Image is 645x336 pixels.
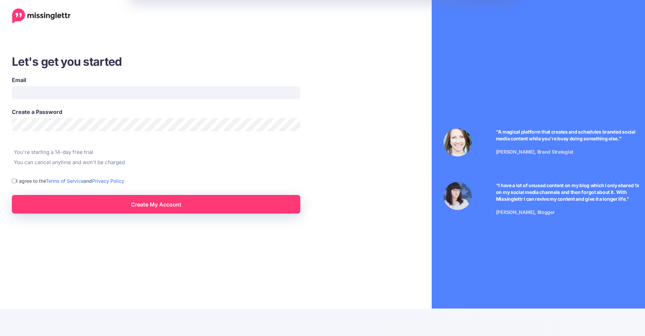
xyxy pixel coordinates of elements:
img: Testimonial by Jeniffer Kosche [444,182,472,210]
label: Create a Password [12,108,300,116]
p: “I have a lot of unused content on my blog which I only shared 1x on my social media channels and... [496,182,643,202]
p: “A magical platform that creates and schedules branded social media content while you're busy doi... [496,128,643,142]
li: You can cancel anytime and won't be charged [12,158,360,166]
li: You're starting a 14-day free trial [12,148,360,156]
span: [PERSON_NAME], Brand Strategist [496,149,573,154]
label: I agree to the and [16,177,124,185]
a: Terms of Service [46,178,84,184]
h3: Let's get you started [12,54,360,69]
img: Testimonial by Laura Stanik [444,128,472,156]
span: [PERSON_NAME], Blogger [496,209,555,215]
a: Create My Account [12,195,300,214]
a: Privacy Policy [92,178,124,184]
label: Email [12,76,300,84]
a: Home [12,8,71,23]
